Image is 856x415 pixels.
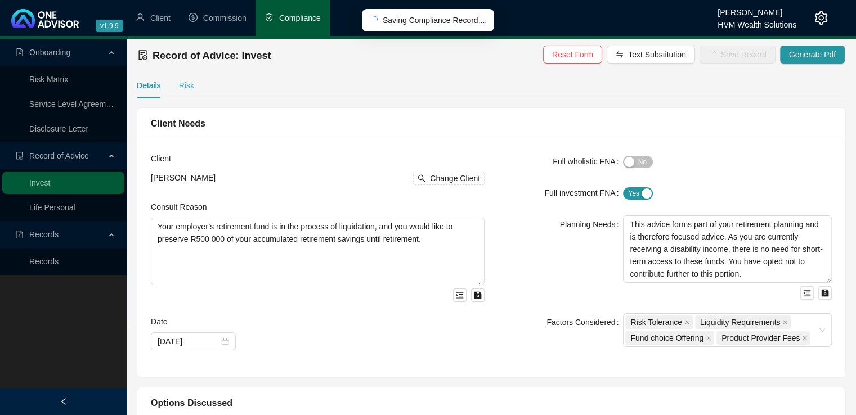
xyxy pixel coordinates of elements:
span: Product Provider Fees [716,331,810,345]
span: save [474,291,482,299]
span: swap [616,51,624,58]
span: Text Substitution [628,48,686,61]
span: loading [368,15,379,26]
span: Fund choice Offering [625,331,714,345]
span: close [782,319,788,325]
div: Risk [179,79,194,92]
span: user [136,13,145,22]
button: Reset Form [543,46,602,64]
button: Change Client [413,172,485,185]
span: close [684,319,690,325]
div: [PERSON_NAME] [718,3,796,15]
a: Invest [29,178,50,187]
span: [PERSON_NAME] [151,173,216,182]
span: Compliance [279,13,321,22]
label: Planning Needs [560,215,624,233]
span: Risk Tolerance [625,315,693,329]
a: Disclosure Letter [29,124,88,133]
span: Client [150,13,171,22]
span: save [821,289,829,297]
button: Generate Pdf [780,46,845,64]
span: file-done [16,152,24,160]
span: Product Provider Fees [721,332,800,344]
span: close [802,335,808,341]
span: Onboarding [29,48,70,57]
a: Risk Matrix [29,75,68,84]
span: close [706,335,711,341]
span: search [418,174,425,182]
span: Generate Pdf [789,48,836,61]
span: Records [29,230,59,239]
img: 2df55531c6924b55f21c4cf5d4484680-logo-light.svg [11,9,79,28]
label: Client [151,152,179,165]
a: Life Personal [29,203,75,212]
button: Save Record [700,46,776,64]
div: Client Needs [151,116,832,130]
div: Options Discussed [151,396,832,410]
label: Full investment FNA [544,184,623,202]
span: Liquidity Requirements [700,316,780,328]
span: Reset Form [552,48,593,61]
span: dollar [189,13,198,22]
span: safety [265,13,274,22]
span: file-done [138,50,148,60]
textarea: Your employer’s retirement fund is in the process of liquidation, and you would like to preserve ... [151,218,485,285]
div: HVM Wealth Solutions [718,15,796,28]
span: Change Client [430,172,480,184]
span: file-pdf [16,231,24,238]
span: menu-unfold [456,291,464,299]
span: Risk Tolerance [630,316,682,328]
label: Consult Reason [151,201,215,213]
span: menu-unfold [803,289,811,297]
span: Liquidity Requirements [695,315,791,329]
input: Select date [158,335,219,348]
span: setting [814,11,828,25]
span: v1.9.9 [96,20,123,32]
button: Text Substitution [607,46,695,64]
span: left [60,398,68,405]
label: Full wholistic FNA [553,152,623,170]
span: Fund choice Offering [630,332,703,344]
label: Factors Considered [546,313,623,331]
a: Service Level Agreement [29,100,117,109]
span: Record of Advice [29,151,89,160]
textarea: This advice forms part of your retirement planning and is therefore focused advice. As you are cu... [623,215,832,283]
a: Records [29,257,59,266]
span: file-pdf [16,48,24,56]
label: Date [151,315,175,328]
span: Saving Compliance Record.... [383,14,487,26]
div: Details [137,79,161,92]
span: Commission [203,13,247,22]
span: Record of Advice: Invest [153,50,271,61]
